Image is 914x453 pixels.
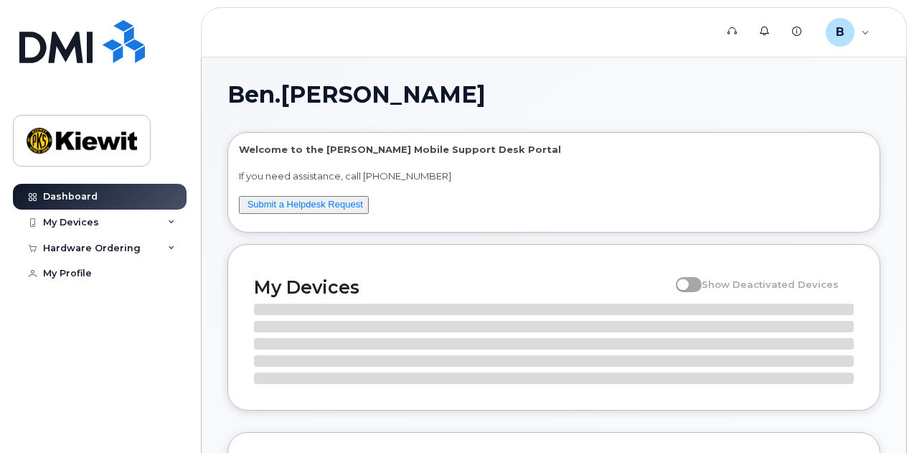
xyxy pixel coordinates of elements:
button: Submit a Helpdesk Request [239,196,369,214]
h2: My Devices [254,276,669,298]
span: Show Deactivated Devices [702,279,839,290]
p: If you need assistance, call [PHONE_NUMBER] [239,169,869,183]
a: Submit a Helpdesk Request [248,199,363,210]
input: Show Deactivated Devices [676,271,687,282]
p: Welcome to the [PERSON_NAME] Mobile Support Desk Portal [239,143,869,157]
span: Ben.[PERSON_NAME] [227,84,486,106]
